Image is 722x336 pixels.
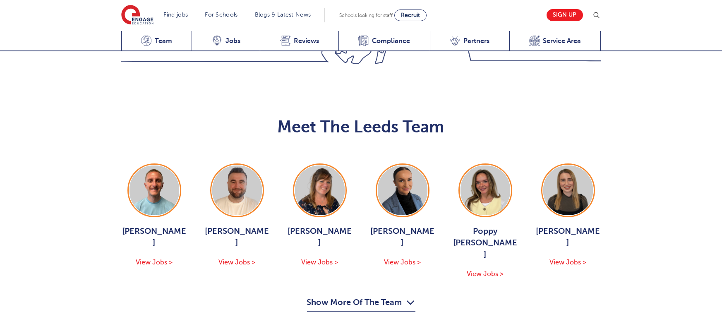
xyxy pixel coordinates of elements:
span: [PERSON_NAME] [204,226,270,249]
h2: Meet The Leeds Team [121,117,601,137]
button: Show More Of The Team [307,296,415,312]
img: Holly Johnson [378,166,427,215]
a: For Schools [205,12,237,18]
a: [PERSON_NAME] View Jobs > [535,163,601,268]
img: Poppy Burnside [461,166,510,215]
a: Compliance [338,31,430,51]
a: Find jobs [164,12,188,18]
a: Service Area [509,31,601,51]
span: [PERSON_NAME] [369,226,436,249]
span: Schools looking for staff [339,12,393,18]
a: [PERSON_NAME] View Jobs > [369,163,436,268]
a: [PERSON_NAME] View Jobs > [287,163,353,268]
span: Compliance [372,37,410,45]
img: Layla McCosker [543,166,593,215]
span: View Jobs > [467,270,504,278]
span: Team [155,37,172,45]
span: Jobs [225,37,240,45]
a: Jobs [192,31,260,51]
span: View Jobs > [384,259,421,266]
a: Reviews [260,31,338,51]
span: Partners [463,37,489,45]
img: George Dignam [130,166,179,215]
img: Engage Education [121,5,154,26]
span: Reviews [294,37,319,45]
a: Blogs & Latest News [255,12,311,18]
img: Chris Rushton [212,166,262,215]
span: Poppy [PERSON_NAME] [452,226,518,260]
a: Team [121,31,192,51]
a: [PERSON_NAME] View Jobs > [204,163,270,268]
span: [PERSON_NAME] [121,226,187,249]
a: Recruit [394,10,427,21]
a: Sign up [547,9,583,21]
span: [PERSON_NAME] [535,226,601,249]
span: View Jobs > [136,259,173,266]
span: View Jobs > [218,259,255,266]
a: Poppy [PERSON_NAME] View Jobs > [452,163,518,279]
span: View Jobs > [549,259,586,266]
a: [PERSON_NAME] View Jobs > [121,163,187,268]
img: Joanne Wright [295,166,345,215]
span: View Jobs > [301,259,338,266]
span: [PERSON_NAME] [287,226,353,249]
span: Service Area [543,37,581,45]
a: Partners [430,31,509,51]
span: Recruit [401,12,420,18]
